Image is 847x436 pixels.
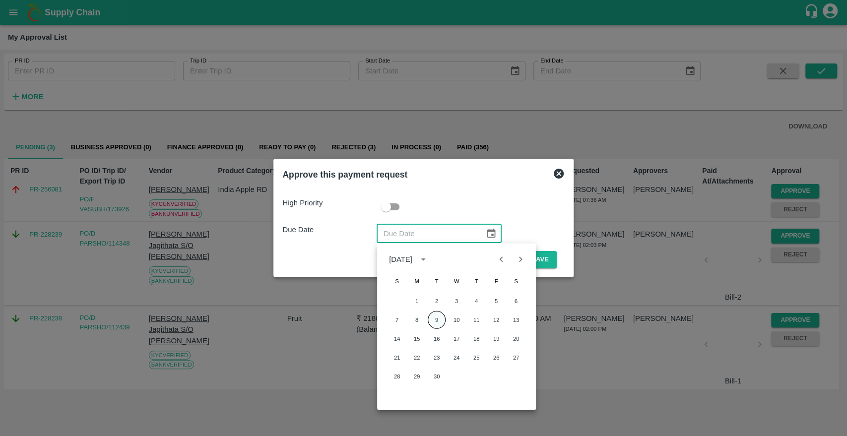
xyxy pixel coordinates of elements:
[389,254,412,265] div: [DATE]
[448,292,465,310] button: 3
[507,292,525,310] button: 6
[428,349,446,367] button: 23
[408,311,426,329] button: 8
[388,349,406,367] button: 21
[388,271,406,291] span: Sunday
[467,311,485,329] button: 11
[467,292,485,310] button: 4
[415,251,431,267] button: calendar view is open, switch to year view
[507,330,525,348] button: 20
[282,197,376,208] p: High Priority
[428,368,446,385] button: 30
[408,292,426,310] button: 1
[428,271,446,291] span: Tuesday
[428,330,446,348] button: 16
[408,368,426,385] button: 29
[448,311,465,329] button: 10
[487,311,505,329] button: 12
[408,330,426,348] button: 15
[507,349,525,367] button: 27
[428,311,446,329] button: 9
[428,292,446,310] button: 2
[388,311,406,329] button: 7
[523,251,556,268] button: Save
[467,271,485,291] span: Thursday
[408,349,426,367] button: 22
[482,224,501,243] button: Choose date
[388,330,406,348] button: 14
[492,250,511,269] button: Previous month
[487,292,505,310] button: 5
[388,368,406,385] button: 28
[467,330,485,348] button: 18
[408,271,426,291] span: Monday
[448,330,465,348] button: 17
[487,349,505,367] button: 26
[448,271,465,291] span: Wednesday
[507,311,525,329] button: 13
[511,250,530,269] button: Next month
[282,170,407,180] b: Approve this payment request
[448,349,465,367] button: 24
[467,349,485,367] button: 25
[507,271,525,291] span: Saturday
[377,224,478,243] input: Due Date
[282,224,376,235] p: Due Date
[487,330,505,348] button: 19
[487,271,505,291] span: Friday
